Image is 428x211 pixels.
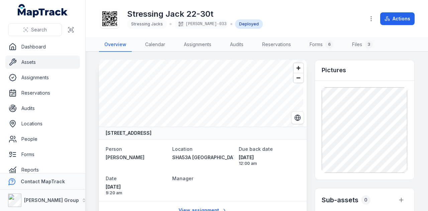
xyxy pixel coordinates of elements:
div: 6 [325,40,333,48]
a: SHA53A [GEOGRAPHIC_DATA] [172,154,233,161]
a: Audits [225,38,249,52]
strong: Contact MapTrack [21,179,65,184]
a: Forms6 [304,38,339,52]
strong: [PERSON_NAME] Group [24,197,79,203]
h1: Stressing Jack 22-30t [127,9,263,19]
div: [PERSON_NAME]-033 [174,19,228,29]
strong: [STREET_ADDRESS] [106,130,151,136]
a: Forms [5,148,80,161]
a: Reports [5,163,80,177]
span: 9:20 am [106,190,167,196]
a: Overview [99,38,132,52]
span: [DATE] [239,154,300,161]
a: Locations [5,117,80,130]
button: Zoom out [294,73,303,83]
h2: Sub-assets [322,195,358,205]
button: Actions [380,12,415,25]
button: Search [8,23,62,36]
span: Person [106,146,122,152]
span: 12:00 am [239,161,300,166]
div: Deployed [235,19,263,29]
span: Manager [172,176,193,181]
div: 0 [361,195,370,205]
span: Stressing Jacks [131,21,163,26]
a: Assignments [179,38,217,52]
a: Assets [5,56,80,69]
a: Audits [5,102,80,115]
button: Zoom in [294,63,303,73]
span: SHA53A [GEOGRAPHIC_DATA] [172,154,240,160]
a: Calendar [140,38,171,52]
time: 20/08/2025, 9:20:13 am [106,184,167,196]
span: Due back date [239,146,273,152]
button: Switch to Satellite View [291,111,304,124]
a: Reservations [5,86,80,100]
span: [DATE] [106,184,167,190]
a: Reservations [257,38,296,52]
a: Dashboard [5,40,80,54]
a: [PERSON_NAME] [106,154,167,161]
span: Search [31,26,47,33]
time: 10/11/2025, 12:00:00 am [239,154,300,166]
span: Location [172,146,193,152]
a: People [5,132,80,146]
span: Date [106,176,117,181]
canvas: Map [99,60,303,127]
div: 3 [365,40,373,48]
a: Assignments [5,71,80,84]
h3: Pictures [322,66,346,75]
a: Files3 [347,38,378,52]
a: MapTrack [18,4,68,17]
